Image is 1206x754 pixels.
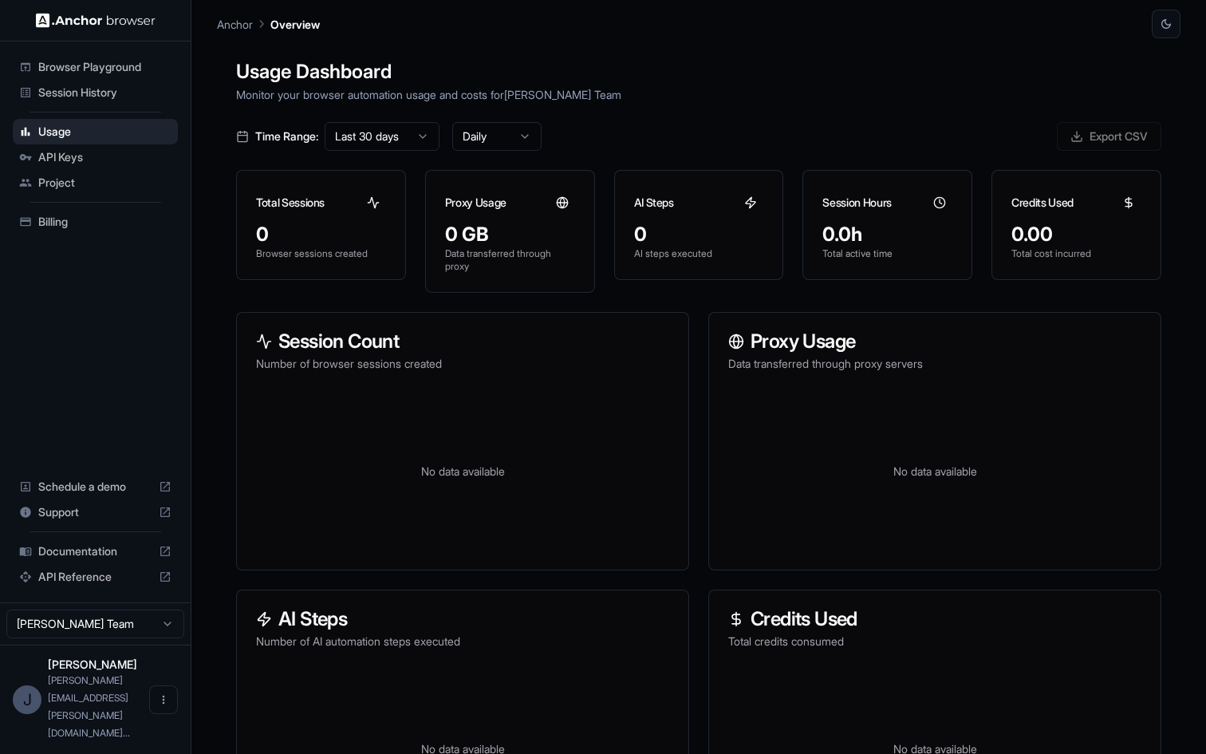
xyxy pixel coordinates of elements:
[38,214,171,230] span: Billing
[270,16,320,33] p: Overview
[822,195,891,211] h3: Session Hours
[38,124,171,140] span: Usage
[256,222,386,247] div: 0
[255,128,318,144] span: Time Range:
[13,54,178,80] div: Browser Playground
[256,356,669,372] p: Number of browser sessions created
[13,80,178,105] div: Session History
[13,209,178,235] div: Billing
[445,222,575,247] div: 0 GB
[1011,222,1141,247] div: 0.00
[13,499,178,525] div: Support
[13,119,178,144] div: Usage
[1011,195,1074,211] h3: Credits Used
[48,657,137,671] span: James Labastida
[256,195,325,211] h3: Total Sessions
[822,247,952,260] p: Total active time
[13,539,178,564] div: Documentation
[634,222,764,247] div: 0
[38,543,152,559] span: Documentation
[728,332,1141,351] h3: Proxy Usage
[1011,247,1141,260] p: Total cost incurred
[149,685,178,714] button: Open menu
[728,634,1141,649] p: Total credits consumed
[256,247,386,260] p: Browser sessions created
[634,195,674,211] h3: AI Steps
[38,175,171,191] span: Project
[38,85,171,101] span: Session History
[256,634,669,649] p: Number of AI automation steps executed
[236,57,1161,86] h1: Usage Dashboard
[822,222,952,247] div: 0.0h
[13,474,178,499] div: Schedule a demo
[217,15,320,33] nav: breadcrumb
[256,332,669,351] h3: Session Count
[728,356,1141,372] p: Data transferred through proxy servers
[13,170,178,195] div: Project
[38,504,152,520] span: Support
[728,610,1141,629] h3: Credits Used
[728,391,1141,551] div: No data available
[217,16,253,33] p: Anchor
[38,569,152,585] span: API Reference
[256,391,669,551] div: No data available
[13,564,178,590] div: API Reference
[445,195,506,211] h3: Proxy Usage
[445,247,575,273] p: Data transferred through proxy
[48,674,130,739] span: james@sybil.studio
[256,610,669,629] h3: AI Steps
[38,59,171,75] span: Browser Playground
[13,685,41,714] div: J
[236,86,1161,103] p: Monitor your browser automation usage and costs for [PERSON_NAME] Team
[13,144,178,170] div: API Keys
[38,149,171,165] span: API Keys
[36,13,156,28] img: Anchor Logo
[634,247,764,260] p: AI steps executed
[38,479,152,495] span: Schedule a demo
